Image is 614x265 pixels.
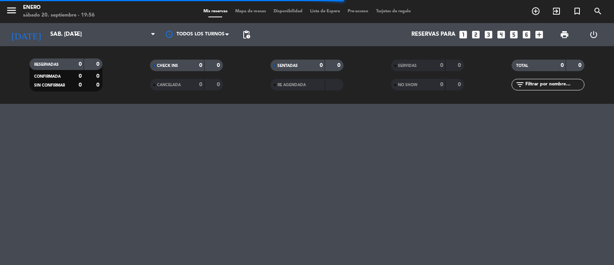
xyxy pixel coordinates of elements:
strong: 0 [217,63,221,68]
i: looks_6 [522,30,531,40]
span: Mapa de mesas [231,9,270,13]
div: LOG OUT [579,23,608,46]
span: SIN CONFIRMAR [34,83,65,87]
span: Lista de Espera [306,9,344,13]
span: CONFIRMADA [34,75,61,78]
span: NO SHOW [398,83,418,87]
i: exit_to_app [552,7,561,16]
strong: 0 [79,62,82,67]
span: RE AGENDADA [277,83,306,87]
strong: 0 [578,63,583,68]
i: looks_one [458,30,468,40]
strong: 0 [199,82,202,87]
strong: 0 [96,82,101,88]
strong: 0 [217,82,221,87]
i: add_box [534,30,544,40]
i: turned_in_not [573,7,582,16]
i: menu [6,5,17,16]
div: Enero [23,4,95,12]
strong: 0 [79,82,82,88]
strong: 0 [440,82,443,87]
strong: 0 [320,63,323,68]
span: Tarjetas de regalo [372,9,415,13]
i: add_circle_outline [531,7,540,16]
div: sábado 20. septiembre - 19:56 [23,12,95,19]
input: Filtrar por nombre... [525,80,584,89]
span: print [560,30,569,39]
strong: 0 [458,82,462,87]
span: pending_actions [242,30,251,39]
i: search [593,7,602,16]
i: filter_list [515,80,525,89]
i: looks_3 [484,30,494,40]
strong: 0 [96,62,101,67]
i: looks_two [471,30,481,40]
span: RESERVADAS [34,63,59,67]
i: arrow_drop_down [71,30,81,39]
i: [DATE] [6,26,46,43]
span: SENTADAS [277,64,298,68]
strong: 0 [199,63,202,68]
span: Disponibilidad [270,9,306,13]
strong: 0 [561,63,564,68]
strong: 0 [337,63,342,68]
span: CHECK INS [157,64,178,68]
span: SERVIDAS [398,64,417,68]
span: Mis reservas [200,9,231,13]
i: power_settings_new [589,30,598,39]
strong: 0 [79,73,82,79]
span: CANCELADA [157,83,181,87]
i: looks_4 [496,30,506,40]
span: Reservas para [411,31,456,38]
button: menu [6,5,17,19]
span: Pre-acceso [344,9,372,13]
strong: 0 [96,73,101,79]
span: TOTAL [516,64,528,68]
i: looks_5 [509,30,519,40]
strong: 0 [458,63,462,68]
strong: 0 [440,63,443,68]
